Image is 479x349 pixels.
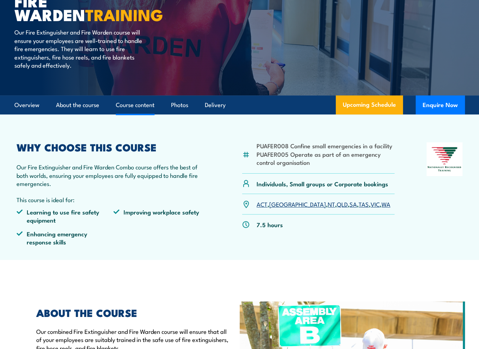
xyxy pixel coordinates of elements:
[257,180,388,188] p: Individuals, Small groups or Corporate bookings
[14,28,143,69] p: Our Fire Extinguisher and Fire Warden course will ensure your employees are well-trained to handl...
[257,220,283,229] p: 7.5 hours
[85,2,163,26] strong: TRAINING
[171,96,188,114] a: Photos
[14,96,39,114] a: Overview
[17,208,113,224] li: Learning to use fire safety equipment
[336,95,403,114] a: Upcoming Schedule
[205,96,226,114] a: Delivery
[116,96,155,114] a: Course content
[113,208,210,224] li: Improving workplace safety
[17,230,113,246] li: Enhancing emergency response skills
[17,142,210,151] h2: WHY CHOOSE THIS COURSE
[349,200,357,208] a: SA
[36,308,229,317] h2: ABOUT THE COURSE
[257,200,267,208] a: ACT
[257,142,395,150] li: PUAFER008 Confine small emergencies in a facility
[17,195,210,204] p: This course is ideal for:
[382,200,390,208] a: WA
[416,95,465,114] button: Enquire Now
[427,142,462,176] img: Nationally Recognised Training logo.
[371,200,380,208] a: VIC
[328,200,335,208] a: NT
[257,200,390,208] p: , , , , , , ,
[56,96,99,114] a: About the course
[257,150,395,167] li: PUAFER005 Operate as part of an emergency control organisation
[17,163,210,187] p: Our Fire Extinguisher and Fire Warden Combo course offers the best of both worlds, ensuring your ...
[269,200,326,208] a: [GEOGRAPHIC_DATA]
[337,200,348,208] a: QLD
[359,200,369,208] a: TAS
